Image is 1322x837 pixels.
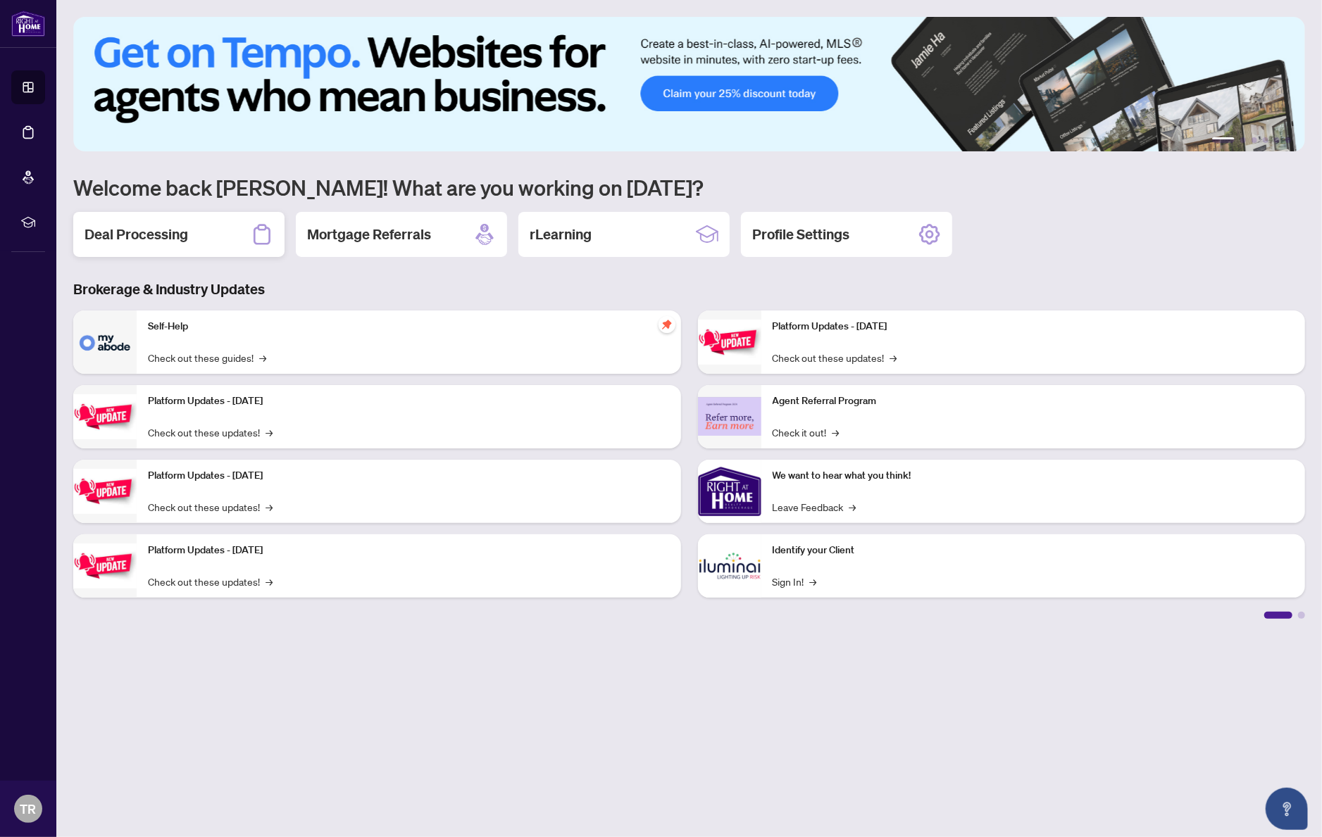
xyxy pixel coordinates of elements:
[259,350,266,365] span: →
[73,469,137,513] img: Platform Updates - July 21, 2025
[773,424,840,440] a: Check it out!→
[85,225,188,244] h2: Deal Processing
[752,225,849,244] h2: Profile Settings
[11,11,45,37] img: logo
[73,279,1305,299] h3: Brokerage & Industry Updates
[698,534,761,598] img: Identify your Client
[810,574,817,589] span: →
[73,394,137,439] img: Platform Updates - September 16, 2025
[698,460,761,523] img: We want to hear what you think!
[530,225,592,244] h2: rLearning
[773,468,1295,484] p: We want to hear what you think!
[698,320,761,364] img: Platform Updates - June 23, 2025
[148,350,266,365] a: Check out these guides!→
[659,316,675,333] span: pushpin
[266,499,273,515] span: →
[266,574,273,589] span: →
[266,424,273,440] span: →
[73,174,1305,201] h1: Welcome back [PERSON_NAME]! What are you working on [DATE]?
[773,394,1295,409] p: Agent Referral Program
[148,574,273,589] a: Check out these updates!→
[773,499,856,515] a: Leave Feedback→
[773,319,1295,334] p: Platform Updates - [DATE]
[773,574,817,589] a: Sign In!→
[148,499,273,515] a: Check out these updates!→
[1274,137,1280,143] button: 5
[1285,137,1291,143] button: 6
[890,350,897,365] span: →
[148,424,273,440] a: Check out these updates!→
[73,17,1305,151] img: Slide 0
[849,499,856,515] span: →
[20,799,37,819] span: TR
[698,397,761,436] img: Agent Referral Program
[148,394,670,409] p: Platform Updates - [DATE]
[148,319,670,334] p: Self-Help
[73,310,137,374] img: Self-Help
[773,543,1295,558] p: Identify your Client
[773,350,897,365] a: Check out these updates!→
[1240,137,1246,143] button: 2
[1212,137,1235,143] button: 1
[148,468,670,484] p: Platform Updates - [DATE]
[307,225,431,244] h2: Mortgage Referrals
[73,543,137,588] img: Platform Updates - July 8, 2025
[1252,137,1257,143] button: 3
[833,424,840,440] span: →
[148,543,670,558] p: Platform Updates - [DATE]
[1263,137,1268,143] button: 4
[1266,788,1308,830] button: Open asap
